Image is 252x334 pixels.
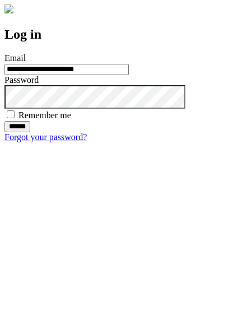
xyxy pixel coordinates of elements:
[4,4,13,13] img: logo-4e3dc11c47720685a147b03b5a06dd966a58ff35d612b21f08c02c0306f2b779.png
[4,53,26,63] label: Email
[4,75,39,85] label: Password
[4,132,87,142] a: Forgot your password?
[18,110,71,120] label: Remember me
[4,27,248,42] h2: Log in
